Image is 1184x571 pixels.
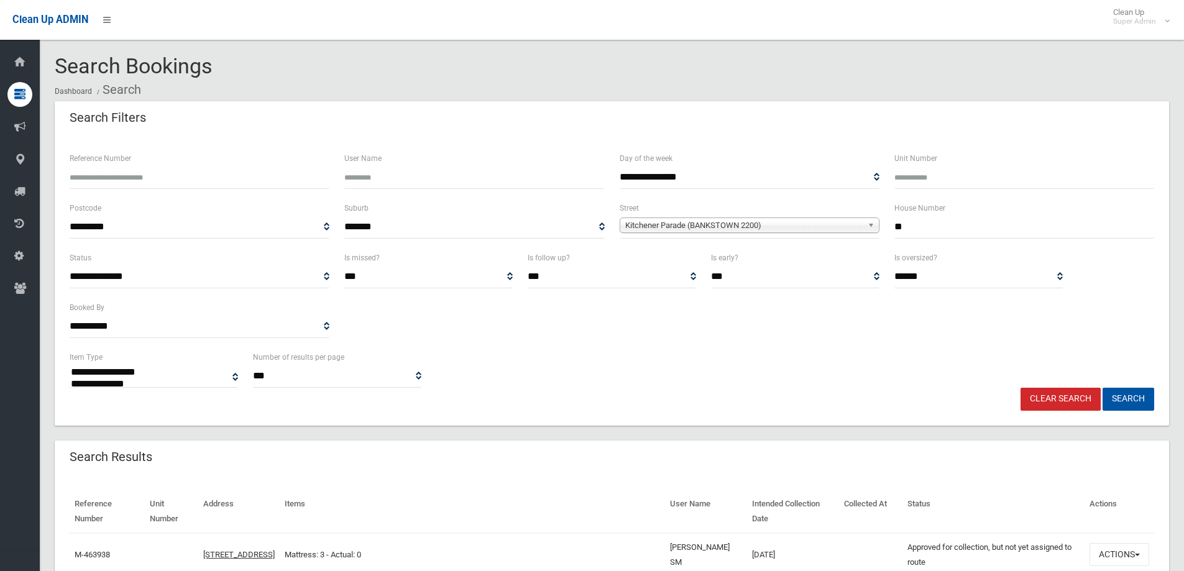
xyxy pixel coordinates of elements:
label: Is oversized? [894,251,937,265]
label: Reference Number [70,152,131,165]
th: Status [902,490,1085,533]
label: Unit Number [894,152,937,165]
th: Intended Collection Date [747,490,839,533]
span: Clean Up ADMIN [12,14,88,25]
span: Search Bookings [55,53,213,78]
label: User Name [344,152,382,165]
th: Unit Number [145,490,198,533]
li: Search [94,78,141,101]
label: Item Type [70,350,103,364]
th: User Name [665,490,747,533]
label: Suburb [344,201,369,215]
span: Kitchener Parade (BANKSTOWN 2200) [625,218,863,233]
label: Is missed? [344,251,380,265]
label: Status [70,251,91,265]
a: Clear Search [1021,388,1101,411]
a: Dashboard [55,87,92,96]
label: Is early? [711,251,738,265]
small: Super Admin [1113,17,1156,26]
header: Search Results [55,445,167,469]
label: Day of the week [620,152,672,165]
th: Items [280,490,665,533]
label: Booked By [70,301,104,314]
th: Reference Number [70,490,145,533]
header: Search Filters [55,106,161,130]
a: [STREET_ADDRESS] [203,550,275,559]
button: Actions [1090,543,1149,566]
th: Actions [1085,490,1154,533]
button: Search [1103,388,1154,411]
a: M-463938 [75,550,110,559]
label: Street [620,201,639,215]
label: Postcode [70,201,101,215]
th: Address [198,490,280,533]
span: Clean Up [1107,7,1168,26]
label: Number of results per page [253,350,344,364]
label: House Number [894,201,945,215]
th: Collected At [839,490,902,533]
label: Is follow up? [528,251,570,265]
